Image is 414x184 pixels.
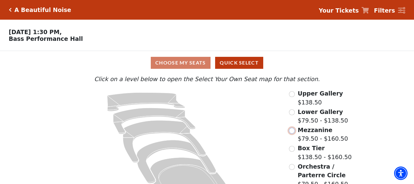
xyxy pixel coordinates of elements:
[9,8,12,12] a: Click here to go back to filters
[107,92,185,111] path: Upper Gallery - Seats Available: 262
[319,7,359,14] strong: Your Tickets
[374,6,405,15] a: Filters
[56,75,358,84] p: Click on a level below to open the Select Your Own Seat map for that section.
[289,109,295,115] input: Lower Gallery$79.50 - $138.50
[298,108,348,125] label: $79.50 - $138.50
[14,6,71,14] h5: A Beautiful Noise
[289,128,295,134] input: Mezzanine$79.50 - $160.50
[289,91,295,97] input: Upper Gallery$138.50
[374,7,395,14] strong: Filters
[298,144,352,161] label: $138.50 - $160.50
[298,89,343,107] label: $138.50
[289,146,295,152] input: Box Tier$138.50 - $160.50
[215,57,263,69] button: Quick Select
[298,108,343,115] span: Lower Gallery
[298,127,332,133] span: Mezzanine
[298,90,343,97] span: Upper Gallery
[298,145,325,151] span: Box Tier
[394,166,408,180] div: Accessibility Menu
[113,108,196,134] path: Lower Gallery - Seats Available: 16
[298,163,346,179] span: Orchestra / Parterre Circle
[298,126,348,143] label: $79.50 - $160.50
[289,164,295,170] input: Orchestra / Parterre Circle$79.50 - $160.50
[319,6,369,15] a: Your Tickets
